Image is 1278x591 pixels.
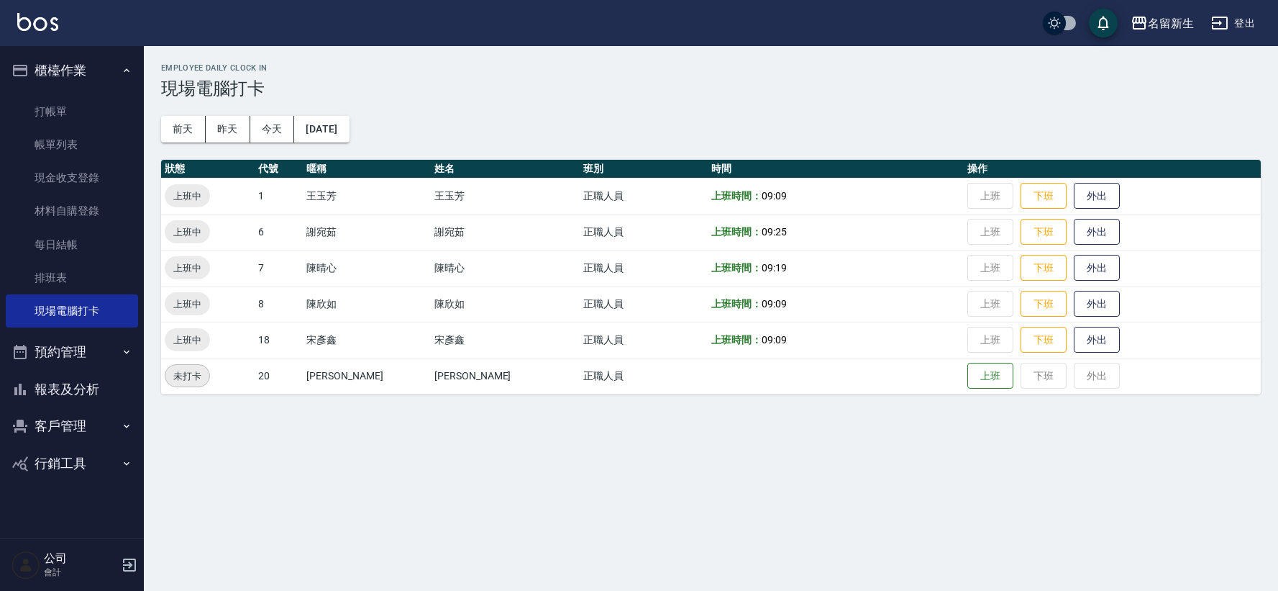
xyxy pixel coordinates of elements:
button: 下班 [1021,255,1067,281]
button: 上班 [967,363,1013,389]
td: [PERSON_NAME] [431,358,580,394]
span: 上班中 [165,297,210,312]
button: 昨天 [206,116,250,143]
td: [PERSON_NAME] [303,358,431,394]
b: 上班時間： [711,298,762,310]
b: 上班時間： [711,262,762,274]
h5: 公司 [44,551,117,566]
th: 狀態 [161,160,255,179]
td: 正職人員 [580,250,708,286]
td: 1 [255,178,303,214]
td: 宋彥鑫 [303,322,431,358]
td: 謝宛茹 [431,214,580,250]
th: 班別 [580,160,708,179]
td: 6 [255,214,303,250]
td: 陳欣如 [431,286,580,322]
td: 宋彥鑫 [431,322,580,358]
td: 陳晴心 [431,250,580,286]
td: 陳欣如 [303,286,431,322]
td: 18 [255,322,303,358]
button: 預約管理 [6,333,138,371]
th: 操作 [964,160,1261,179]
td: 正職人員 [580,214,708,250]
button: 外出 [1074,183,1120,209]
button: save [1089,9,1118,37]
td: 7 [255,250,303,286]
div: 名留新生 [1148,14,1194,32]
th: 代號 [255,160,303,179]
td: 8 [255,286,303,322]
span: 未打卡 [165,369,209,384]
button: 報表及分析 [6,371,138,408]
a: 打帳單 [6,95,138,128]
button: 登出 [1205,10,1261,37]
span: 09:19 [762,262,787,274]
img: Person [12,551,40,579]
td: 正職人員 [580,286,708,322]
button: 名留新生 [1125,9,1200,38]
a: 現金收支登錄 [6,161,138,194]
button: 櫃檯作業 [6,52,138,89]
button: 外出 [1074,219,1120,245]
button: [DATE] [294,116,349,143]
b: 上班時間： [711,226,762,238]
button: 下班 [1021,183,1067,209]
td: 王玉芳 [303,178,431,214]
span: 09:25 [762,226,787,238]
td: 謝宛茹 [303,214,431,250]
th: 姓名 [431,160,580,179]
button: 外出 [1074,327,1120,353]
button: 外出 [1074,291,1120,317]
h2: Employee Daily Clock In [161,63,1261,73]
b: 上班時間： [711,190,762,202]
button: 客戶管理 [6,407,138,445]
th: 暱稱 [303,160,431,179]
td: 正職人員 [580,178,708,214]
span: 09:09 [762,190,787,202]
a: 排班表 [6,261,138,294]
td: 王玉芳 [431,178,580,214]
button: 行銷工具 [6,445,138,482]
p: 會計 [44,566,117,579]
button: 前天 [161,116,206,143]
span: 上班中 [165,189,210,204]
button: 下班 [1021,327,1067,353]
th: 時間 [708,160,964,179]
a: 每日結帳 [6,228,138,261]
a: 材料自購登錄 [6,194,138,227]
a: 現場電腦打卡 [6,294,138,328]
span: 09:09 [762,334,787,346]
td: 陳晴心 [303,250,431,286]
span: 09:09 [762,298,787,310]
td: 20 [255,358,303,394]
button: 下班 [1021,291,1067,317]
td: 正職人員 [580,322,708,358]
button: 外出 [1074,255,1120,281]
h3: 現場電腦打卡 [161,78,1261,99]
span: 上班中 [165,261,210,276]
span: 上班中 [165,225,210,240]
img: Logo [17,13,58,31]
td: 正職人員 [580,358,708,394]
span: 上班中 [165,333,210,348]
a: 帳單列表 [6,128,138,161]
button: 今天 [250,116,295,143]
b: 上班時間： [711,334,762,346]
button: 下班 [1021,219,1067,245]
